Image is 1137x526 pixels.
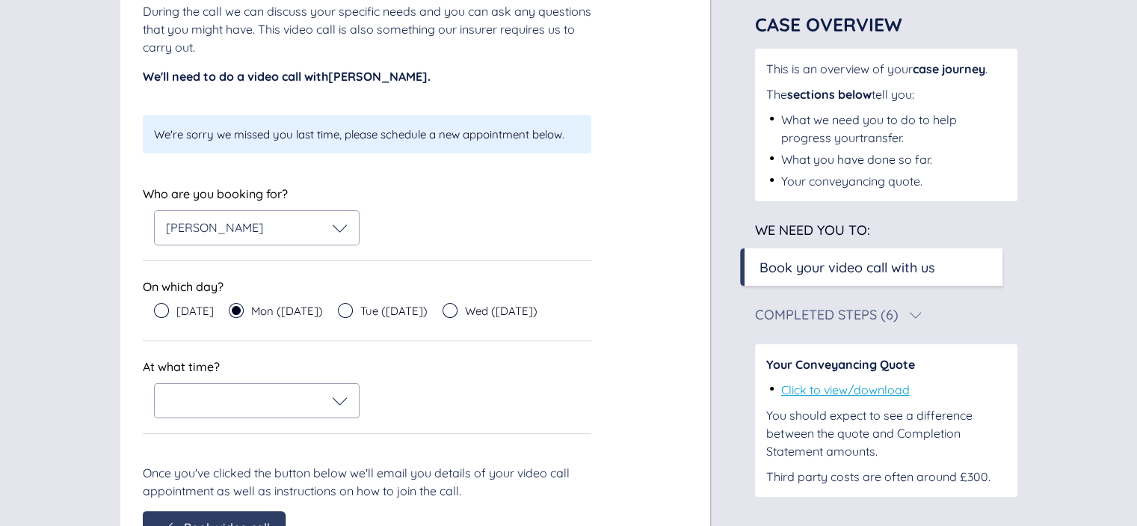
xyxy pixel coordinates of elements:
[154,126,564,142] span: We're sorry we missed you last time, please schedule a new appointment below.
[781,172,922,190] div: Your conveyancing quote.
[766,468,1006,486] div: Third party costs are often around £300.
[755,13,902,36] span: Case Overview
[143,464,591,500] div: Once you've clicked the button below we'll email you details of your video call appointment as we...
[781,150,932,168] div: What you have done so far.
[251,305,323,316] span: Mon ([DATE])
[781,111,1006,147] div: What we need you to do to help progress your transfer .
[143,69,431,84] span: We'll need to do a video call with [PERSON_NAME] .
[465,305,537,316] span: Wed ([DATE])
[755,308,899,322] div: Completed Steps (6)
[766,85,1006,103] div: The tell you:
[755,221,870,239] span: We need you to:
[766,406,1006,460] div: You should expect to see a difference between the quote and Completion Statement amounts.
[766,357,915,372] span: Your Conveyancing Quote
[176,305,214,316] span: [DATE]
[787,87,872,102] span: sections below
[360,305,428,316] span: Tue ([DATE])
[143,279,224,294] span: On which day?
[143,2,591,56] div: During the call we can discuss your specific needs and you can ask any questions that you might h...
[143,359,220,374] span: At what time?
[913,61,985,76] span: case journey
[781,382,910,397] a: Click to view/download
[143,186,288,201] span: Who are you booking for?
[166,220,263,235] span: [PERSON_NAME]
[766,60,1006,78] div: This is an overview of your .
[759,257,935,278] div: Book your video call with us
